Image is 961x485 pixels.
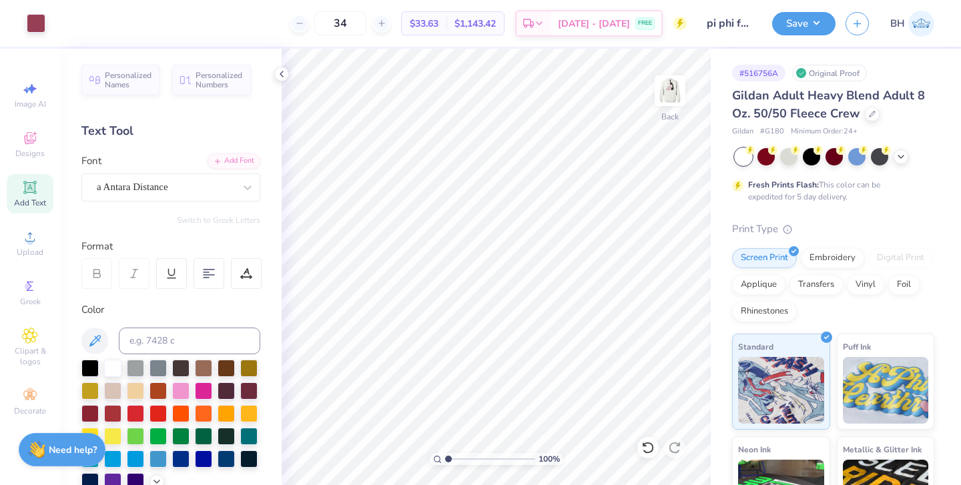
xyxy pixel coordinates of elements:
[539,453,560,465] span: 100 %
[732,221,934,237] div: Print Type
[792,65,867,81] div: Original Proof
[732,248,797,268] div: Screen Print
[789,275,843,295] div: Transfers
[14,197,46,208] span: Add Text
[890,11,934,37] a: BH
[7,346,53,367] span: Clipart & logos
[661,111,679,123] div: Back
[81,239,262,254] div: Format
[208,153,260,169] div: Add Font
[732,65,785,81] div: # 516756A
[14,406,46,416] span: Decorate
[890,16,905,31] span: BH
[657,77,683,104] img: Back
[908,11,934,37] img: Bella Hammerle
[314,11,366,35] input: – –
[105,71,152,89] span: Personalized Names
[760,126,784,137] span: # G180
[177,215,260,225] button: Switch to Greek Letters
[732,275,785,295] div: Applique
[738,340,773,354] span: Standard
[49,444,97,456] strong: Need help?
[17,247,43,258] span: Upload
[732,302,797,322] div: Rhinestones
[791,126,858,137] span: Minimum Order: 24 +
[697,10,762,37] input: Untitled Design
[81,302,260,318] div: Color
[888,275,920,295] div: Foil
[196,71,243,89] span: Personalized Numbers
[772,12,836,35] button: Save
[119,328,260,354] input: e.g. 7428 c
[748,179,819,190] strong: Fresh Prints Flash:
[843,340,871,354] span: Puff Ink
[15,99,46,109] span: Image AI
[81,153,101,169] label: Font
[843,357,929,424] img: Puff Ink
[801,248,864,268] div: Embroidery
[81,122,260,140] div: Text Tool
[748,179,912,203] div: This color can be expedited for 5 day delivery.
[868,248,933,268] div: Digital Print
[638,19,652,28] span: FREE
[843,442,922,456] span: Metallic & Glitter Ink
[15,148,45,159] span: Designs
[738,442,771,456] span: Neon Ink
[454,17,496,31] span: $1,143.42
[410,17,438,31] span: $33.63
[558,17,630,31] span: [DATE] - [DATE]
[738,357,824,424] img: Standard
[732,126,753,137] span: Gildan
[732,87,925,121] span: Gildan Adult Heavy Blend Adult 8 Oz. 50/50 Fleece Crew
[20,296,41,307] span: Greek
[847,275,884,295] div: Vinyl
